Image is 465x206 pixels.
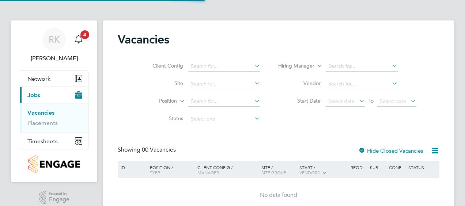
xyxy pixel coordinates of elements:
nav: Main navigation [11,20,97,182]
label: Vendor [279,80,321,87]
div: Start / [298,161,349,179]
span: 00 Vacancies [142,146,176,153]
span: To [366,96,376,106]
span: Vendors [299,169,320,175]
label: Hide Closed Vacancies [358,147,423,154]
div: Conf [387,161,406,173]
button: Jobs [20,87,88,103]
a: Vacancies [27,109,54,116]
input: Search for... [188,79,260,89]
input: Search for... [326,61,398,72]
div: Jobs [20,103,88,133]
span: Jobs [27,92,40,99]
a: 4 [71,28,86,51]
span: Powered by [49,191,69,197]
span: Rafal Koczuba [20,54,88,63]
input: Search for... [188,96,260,107]
div: Showing [118,146,177,154]
a: RK[PERSON_NAME] [20,28,88,63]
span: Select date [328,98,355,104]
div: Reqd [349,161,368,173]
label: Position [135,98,177,105]
span: Engage [49,197,69,203]
div: Position / [144,161,196,179]
span: 4 [80,30,89,39]
div: No data found [119,191,438,199]
span: Timesheets [27,138,58,145]
label: Status [141,115,183,122]
span: Network [27,75,50,82]
a: Go to home page [20,155,88,173]
span: Site Group [261,169,286,175]
div: Site / [260,161,298,179]
label: Hiring Manager [272,62,314,70]
input: Search for... [326,79,398,89]
span: Type [150,169,160,175]
a: Placements [27,119,58,126]
button: Timesheets [20,133,88,149]
div: Sub [368,161,387,173]
div: ID [119,161,144,173]
input: Search for... [188,61,260,72]
div: Status [407,161,438,173]
a: Powered byEngage [39,191,70,205]
div: Client Config / [196,161,260,179]
button: Network [20,70,88,87]
input: Select one [188,114,260,124]
img: countryside-properties-logo-retina.png [28,155,80,173]
span: Select date [380,98,406,104]
label: Site [141,80,183,87]
span: RK [49,35,60,44]
label: Client Config [141,62,183,69]
label: Start Date [279,98,321,104]
span: Manager [197,169,219,175]
h2: Vacancies [118,32,169,47]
